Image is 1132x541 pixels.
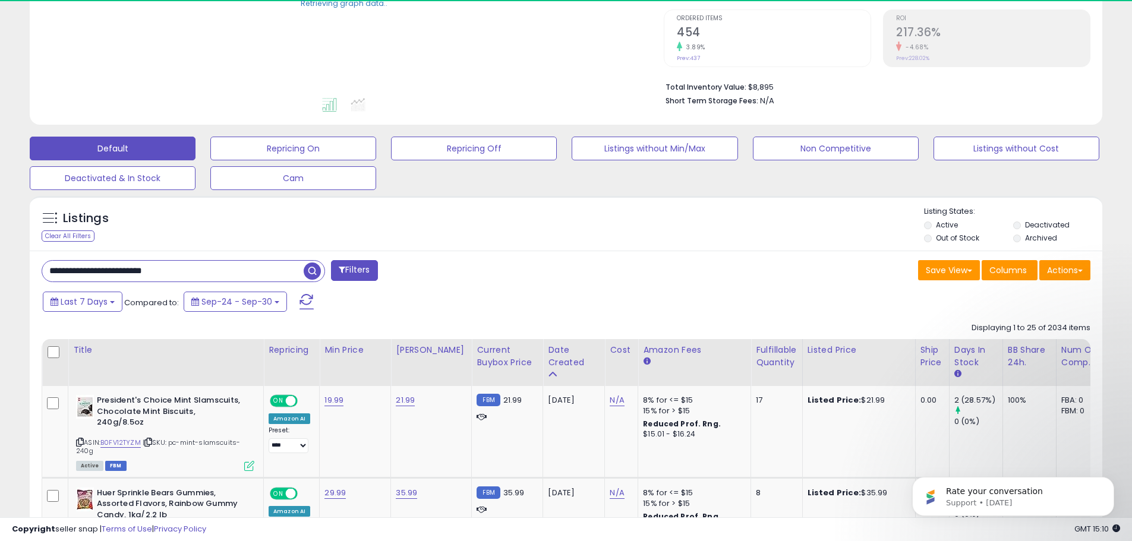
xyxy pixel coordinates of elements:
[753,137,919,160] button: Non Competitive
[503,394,522,406] span: 21.99
[210,166,376,190] button: Cam
[105,461,127,471] span: FBM
[954,369,961,379] small: Days In Stock.
[808,488,906,498] div: $35.99
[1061,406,1101,416] div: FBM: 0
[73,344,258,356] div: Title
[982,260,1038,280] button: Columns
[396,344,466,356] div: [PERSON_NAME]
[610,487,624,499] a: N/A
[896,15,1090,22] span: ROI
[756,488,793,498] div: 8
[124,297,179,308] span: Compared to:
[269,344,314,356] div: Repricing
[477,394,500,406] small: FBM
[43,292,122,312] button: Last 7 Days
[989,264,1027,276] span: Columns
[477,486,500,499] small: FBM
[271,396,286,406] span: ON
[1008,344,1051,369] div: BB Share 24h.
[896,55,929,62] small: Prev: 228.02%
[760,95,774,106] span: N/A
[954,395,1002,406] div: 2 (28.57%)
[808,487,862,498] b: Listed Price:
[643,395,742,406] div: 8% for <= $15
[808,394,862,406] b: Listed Price:
[396,487,417,499] a: 35.99
[643,429,742,439] div: $15.01 - $16.24
[666,79,1081,93] li: $8,895
[391,137,557,160] button: Repricing Off
[61,296,108,308] span: Last 7 Days
[894,452,1132,535] iframe: Intercom notifications message
[100,438,141,448] a: B0FV12TYZM
[924,206,1102,217] p: Listing States:
[954,344,998,369] div: Days In Stock
[643,406,742,416] div: 15% for > $15
[610,394,624,406] a: N/A
[503,487,525,498] span: 35.99
[102,523,152,534] a: Terms of Use
[76,438,240,455] span: | SKU: pc-mint-slamscuits-240g
[30,137,196,160] button: Default
[324,344,386,356] div: Min Price
[1008,395,1047,406] div: 100%
[808,395,906,406] div: $21.99
[643,344,746,356] div: Amazon Fees
[324,394,343,406] a: 19.99
[677,15,871,22] span: Ordered Items
[42,230,94,242] div: Clear All Filters
[920,395,940,406] div: 0.00
[954,416,1002,427] div: 0 (0%)
[643,419,721,429] b: Reduced Prof. Rng.
[643,488,742,498] div: 8% for <= $15
[296,488,315,498] span: OFF
[1061,344,1105,369] div: Num of Comp.
[920,344,944,369] div: Ship Price
[972,322,1090,334] div: Displaying 1 to 25 of 2034 items
[548,488,595,498] div: [DATE]
[572,137,737,160] button: Listings without Min/Max
[1039,260,1090,280] button: Actions
[610,344,633,356] div: Cost
[296,396,315,406] span: OFF
[1061,395,1101,406] div: FBA: 0
[271,488,286,498] span: ON
[643,498,742,509] div: 15% for > $15
[63,210,109,227] h5: Listings
[201,296,272,308] span: Sep-24 - Sep-30
[269,426,310,453] div: Preset:
[677,26,871,42] h2: 454
[76,395,254,470] div: ASIN:
[97,395,241,431] b: President's Choice Mint Slamscuits, Chocolate Mint Biscuits, 240g/8.5oz
[12,524,206,535] div: seller snap | |
[76,488,94,511] img: 514qGrv1f4L._SL40_.jpg
[666,96,758,106] b: Short Term Storage Fees:
[918,260,980,280] button: Save View
[1025,233,1057,243] label: Archived
[936,220,958,230] label: Active
[12,523,55,534] strong: Copyright
[184,292,287,312] button: Sep-24 - Sep-30
[210,137,376,160] button: Repricing On
[548,395,595,406] div: [DATE]
[756,395,793,406] div: 17
[756,344,797,369] div: Fulfillable Quantity
[1025,220,1070,230] label: Deactivated
[331,260,377,281] button: Filters
[677,55,700,62] small: Prev: 437
[30,166,196,190] button: Deactivated & In Stock
[76,395,94,419] img: 414VWPbWHmL._SL40_.jpg
[643,356,650,367] small: Amazon Fees.
[548,344,600,369] div: Date Created
[808,344,910,356] div: Listed Price
[682,43,705,52] small: 3.89%
[666,82,746,92] b: Total Inventory Value:
[154,523,206,534] a: Privacy Policy
[396,394,415,406] a: 21.99
[896,26,1090,42] h2: 217.36%
[936,233,979,243] label: Out of Stock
